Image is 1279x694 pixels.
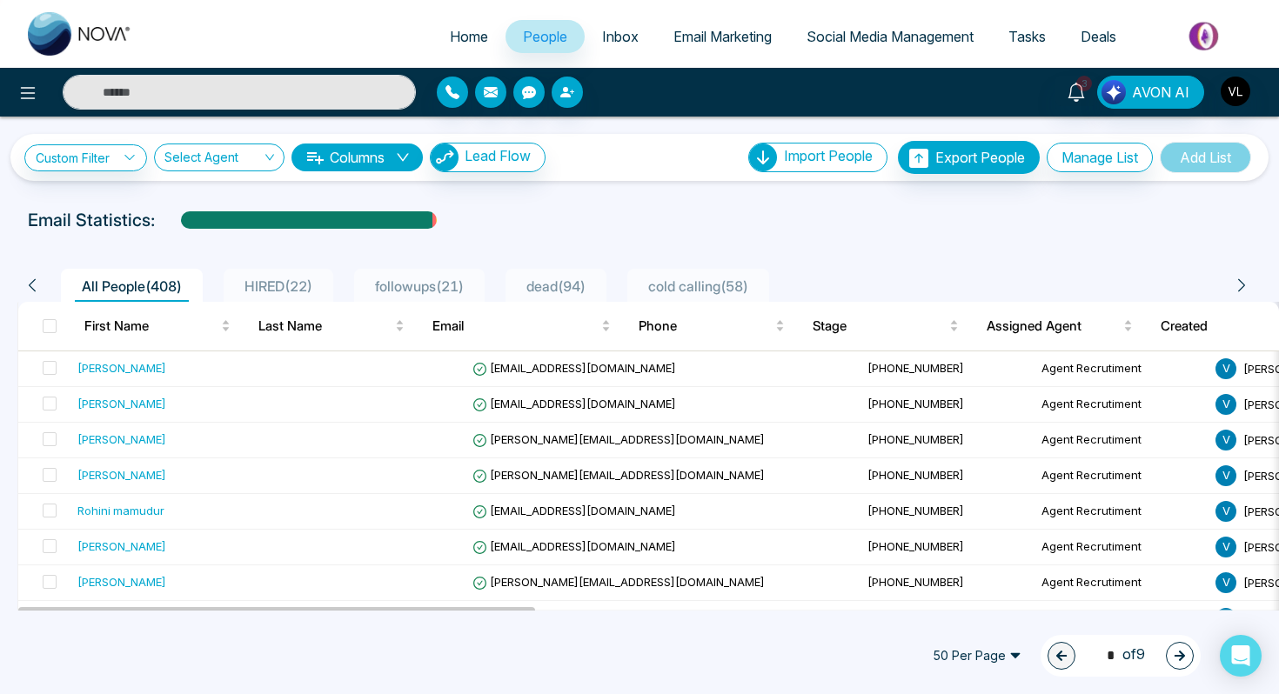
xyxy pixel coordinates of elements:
th: Email [419,302,625,350]
td: Agent Recrutiment [1035,351,1209,387]
div: [PERSON_NAME] [77,573,166,591]
span: [PHONE_NUMBER] [867,432,964,446]
span: V [1215,394,1236,415]
button: Manage List [1047,143,1153,172]
span: [EMAIL_ADDRESS][DOMAIN_NAME] [472,504,676,517]
button: AVON AI [1097,76,1204,109]
span: [EMAIL_ADDRESS][DOMAIN_NAME] [472,397,676,410]
span: Assigned Agent [987,316,1120,337]
a: 3 [1055,76,1097,106]
a: Tasks [991,20,1063,53]
a: Inbox [585,20,656,53]
a: Custom Filter [24,144,147,171]
div: Rohini mamudur [77,502,164,519]
span: People [523,28,567,45]
span: [PERSON_NAME][EMAIL_ADDRESS][DOMAIN_NAME] [472,432,765,446]
span: [PHONE_NUMBER] [867,468,964,482]
a: Deals [1063,20,1134,53]
span: Home [450,28,488,45]
span: Social Media Management [807,28,974,45]
a: Email Marketing [656,20,789,53]
img: Nova CRM Logo [28,12,132,56]
span: AVON AI [1132,82,1189,103]
span: [PHONE_NUMBER] [867,397,964,410]
img: Market-place.gif [1142,17,1269,56]
span: Lead Flow [465,147,531,164]
span: down [396,150,410,164]
span: Email [432,316,598,337]
div: [PERSON_NAME] [77,395,166,412]
span: Export People [935,149,1025,166]
button: Lead Flow [430,143,546,172]
th: First Name [70,302,244,350]
div: [PERSON_NAME] [77,466,166,484]
span: V [1215,358,1236,379]
td: Agent Recrutiment [1035,530,1209,565]
span: V [1215,465,1236,486]
th: Phone [625,302,799,350]
span: [PHONE_NUMBER] [867,575,964,589]
div: [PERSON_NAME] [77,359,166,377]
td: Agent Recrutiment [1035,458,1209,494]
span: of 9 [1096,644,1145,667]
span: Deals [1081,28,1116,45]
img: Lead Flow [431,143,459,171]
span: cold calling ( 58 ) [641,277,755,295]
div: [PERSON_NAME] [77,537,166,555]
th: Last Name [244,302,419,350]
span: V [1215,430,1236,450]
span: [PHONE_NUMBER] [867,361,964,375]
span: Inbox [602,28,639,45]
span: Last Name [258,316,392,337]
span: Email Marketing [673,28,772,45]
span: [EMAIL_ADDRESS][DOMAIN_NAME] [472,361,676,375]
span: All People ( 408 ) [75,277,189,295]
img: User Avatar [1221,77,1250,106]
img: Lead Flow [1102,80,1126,104]
td: Agent Recrutiment [1035,565,1209,601]
button: Export People [898,141,1040,174]
span: Tasks [1008,28,1046,45]
span: followups ( 21 ) [368,277,471,295]
span: V [1215,537,1236,557]
div: Open Intercom Messenger [1220,635,1262,677]
span: Phone [639,316,772,337]
a: Lead FlowLead Flow [423,143,546,172]
span: V [1215,501,1236,522]
a: Home [432,20,506,53]
a: Social Media Management [789,20,991,53]
td: Agent Recrutiment [1035,494,1209,530]
a: People [506,20,585,53]
span: 3 [1076,76,1092,91]
div: [PERSON_NAME] [77,430,166,448]
td: Agent Recrutiment [1035,423,1209,458]
span: [PERSON_NAME][EMAIL_ADDRESS][DOMAIN_NAME] [472,575,765,589]
span: [PHONE_NUMBER] [867,504,964,517]
span: HIRED ( 22 ) [238,277,319,295]
button: Columnsdown [291,143,423,171]
span: [PERSON_NAME][EMAIL_ADDRESS][DOMAIN_NAME] [472,468,765,482]
span: [EMAIL_ADDRESS][DOMAIN_NAME] [472,539,676,553]
span: V [1215,608,1236,629]
span: 50 Per Page [921,642,1034,670]
th: Stage [799,302,973,350]
span: Import People [784,147,873,164]
span: V [1215,572,1236,593]
th: Assigned Agent [973,302,1147,350]
p: Email Statistics: [28,207,155,233]
span: First Name [84,316,218,337]
span: dead ( 94 ) [519,277,593,295]
td: Agent Recrutiment [1035,601,1209,637]
span: Stage [813,316,946,337]
td: Agent Recrutiment [1035,387,1209,423]
span: [PHONE_NUMBER] [867,539,964,553]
